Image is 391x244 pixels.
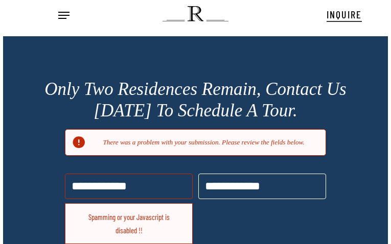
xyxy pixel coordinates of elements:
span: INQUIRE [327,8,362,20]
img: The Regent [163,6,228,21]
a: INQUIRE [327,3,362,25]
h2: There was a problem with your submission. Please review the fields below. [90,138,317,147]
a: Navigation Menu [58,10,70,20]
h2: Only Two Residences Remain, Contact Us [DATE] To Schedule A Tour. [41,79,349,121]
div: Spamming or your Javascript is disabled !! [65,203,193,244]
